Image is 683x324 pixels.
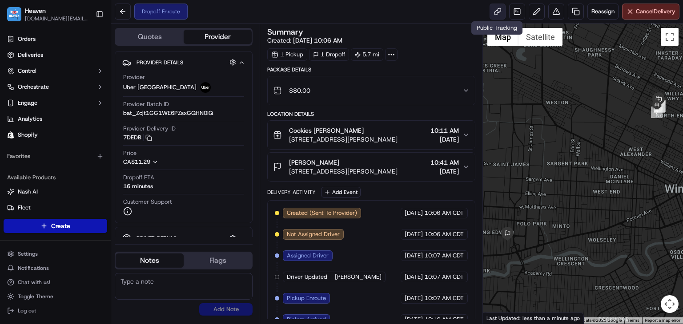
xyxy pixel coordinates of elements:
div: 1 Dropoff [309,48,349,61]
span: Log out [18,307,36,314]
button: Heaven [25,6,46,15]
button: Toggle fullscreen view [661,28,679,46]
span: [DOMAIN_NAME][EMAIL_ADDRESS][DOMAIN_NAME] [25,15,88,22]
span: 10:16 AM CDT [425,316,464,324]
button: Chat with us! [4,276,107,288]
span: Dropoff ETA [123,174,154,182]
a: Shopify [4,128,107,142]
span: 10:07 AM CDT [425,273,464,281]
p: Welcome 👋 [9,35,162,49]
button: $80.00 [268,76,475,105]
span: Pylon [88,220,108,226]
span: Created (Sent To Provider) [287,209,357,217]
span: Notifications [18,265,49,272]
span: Shopify [18,131,38,139]
span: [PERSON_NAME] [28,137,72,144]
img: Heaven [7,7,21,21]
img: uber-new-logo.jpeg [200,82,211,93]
span: 10:11 AM [430,126,459,135]
span: Deliveries [18,51,43,59]
button: Notes [116,253,184,268]
span: Pickup Enroute [287,294,326,302]
span: [DATE] [405,316,423,324]
button: See all [138,113,162,124]
a: Analytics [4,112,107,126]
span: Fleet [18,204,31,212]
h3: Summary [267,28,303,36]
img: 8016278978528_b943e370aa5ada12b00a_72.png [19,84,35,100]
button: Control [4,64,107,78]
button: Driver Details [122,231,245,245]
div: 7 [651,107,663,118]
span: Not Assigned Driver [287,230,340,238]
button: CancelDelivery [622,4,679,20]
div: 16 minutes [123,182,153,190]
span: Price [123,149,137,157]
div: 💻 [75,199,82,206]
img: 1736555255976-a54dd68f-1ca7-489b-9aae-adbdc363a1c4 [9,84,25,100]
div: Start new chat [40,84,146,93]
a: Terms (opens in new tab) [627,318,639,323]
button: Settings [4,248,107,260]
button: Nash AI [4,185,107,199]
button: Log out [4,304,107,317]
div: 📗 [9,199,16,206]
img: 1736555255976-a54dd68f-1ca7-489b-9aae-adbdc363a1c4 [18,162,25,169]
span: [STREET_ADDRESS][PERSON_NAME] [289,167,398,176]
span: API Documentation [84,198,143,207]
span: Cancel Delivery [636,8,675,16]
span: [DATE] [101,161,120,168]
button: Reassign [587,4,619,20]
span: Provider Delivery ID [123,125,176,133]
div: Last Updated: less than a minute ago [483,312,584,324]
span: Toggle Theme [18,293,53,300]
span: Created: [267,36,342,45]
button: Create [4,219,107,233]
button: Start new chat [151,87,162,98]
span: Provider Batch ID [123,100,169,108]
button: Toggle Theme [4,290,107,303]
span: Orchestrate [18,83,49,91]
span: Reassign [591,8,615,16]
button: Provider Details [122,55,245,70]
div: Package Details [267,66,475,73]
span: [DATE] [430,135,459,144]
img: Google [485,312,514,324]
a: Nash AI [7,188,104,196]
button: Provider [184,30,252,44]
span: [DATE] [405,294,423,302]
span: [PERSON_NAME] [335,273,382,281]
button: Add Event [321,187,361,198]
a: Fleet [7,204,104,212]
button: Map camera controls [661,295,679,313]
div: Location Details [267,111,475,118]
span: Pickup Arrived [287,316,326,324]
span: Driver Updated [287,273,327,281]
span: [DATE] [405,273,423,281]
button: Engage [4,96,107,110]
button: 7DEDB [123,134,152,142]
span: Orders [18,35,36,43]
span: 10:07 AM CDT [425,294,464,302]
span: 10:07 AM CDT [425,252,464,260]
span: Settings [18,250,38,257]
div: Available Products [4,170,107,185]
span: 10:06 AM CDT [425,230,464,238]
span: • [96,161,100,168]
span: $80.00 [289,86,310,95]
span: Engage [18,99,37,107]
button: Quotes [116,30,184,44]
span: Control [18,67,36,75]
span: Wisdom [PERSON_NAME] [28,161,95,168]
span: Provider [123,73,145,81]
button: Cookies [PERSON_NAME][STREET_ADDRESS][PERSON_NAME]10:11 AM[DATE] [268,121,475,149]
span: Customer Support [123,198,172,206]
a: Deliveries [4,48,107,62]
span: [DATE] [405,230,423,238]
span: • [74,137,77,144]
div: 1 Pickup [267,48,307,61]
button: Orchestrate [4,80,107,94]
span: [DATE] [430,167,459,176]
span: [DATE] [405,209,423,217]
